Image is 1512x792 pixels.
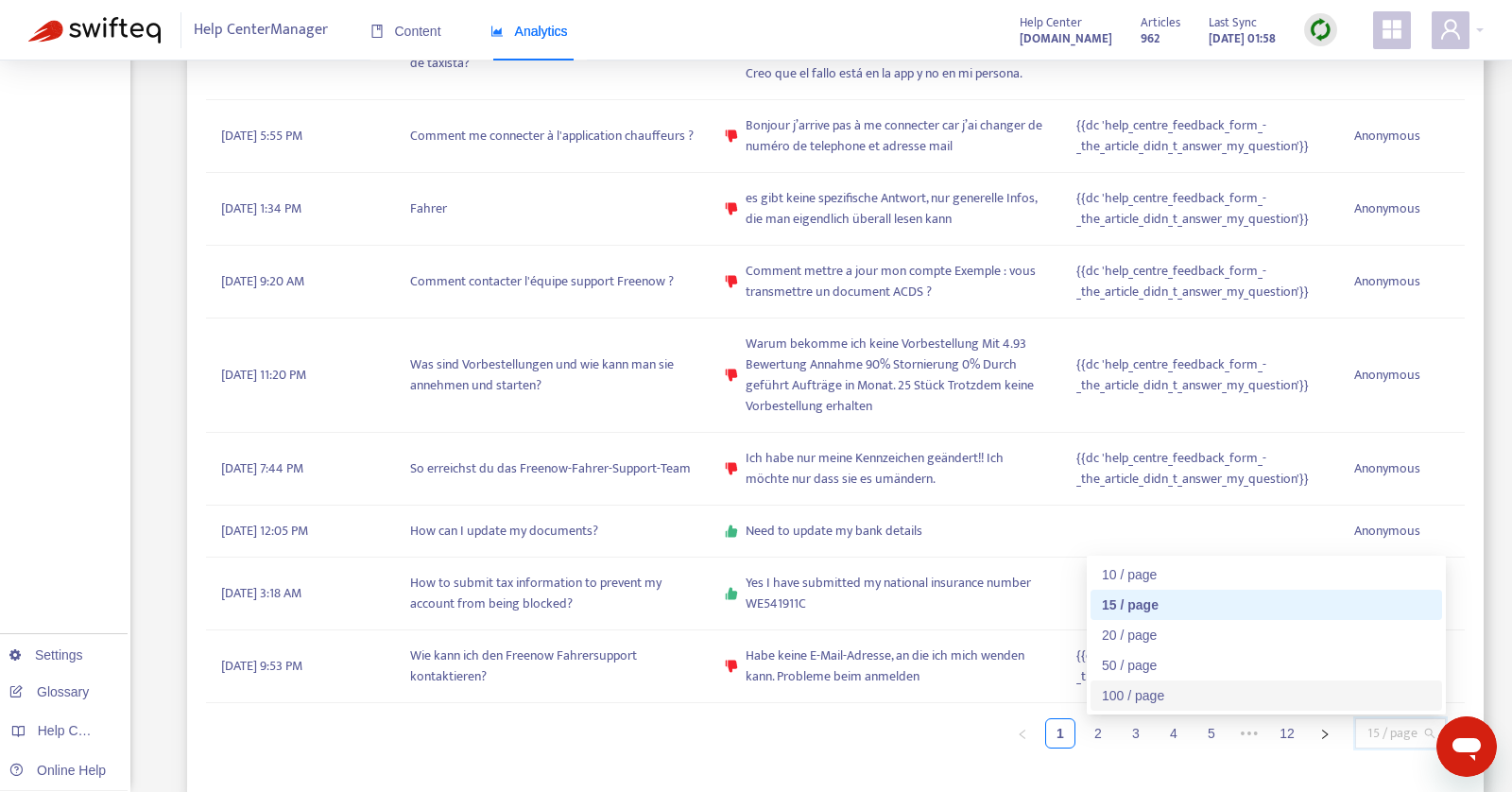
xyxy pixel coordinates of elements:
div: 20 / page [1102,625,1431,646]
span: [DATE] 3:18 AM [221,583,301,604]
a: Glossary [9,684,89,699]
div: 100 / page [1102,685,1431,706]
span: right [1319,729,1331,740]
span: dislike [725,462,738,475]
div: 20 / page [1091,620,1442,650]
span: Warum bekomme ich keine Vorbestellung Mit 4.93 Bewertung Annahme 90% Stornierung 0% Durch geführt... [746,334,1046,417]
a: [DOMAIN_NAME] [1020,27,1112,49]
button: right [1310,718,1340,749]
li: Next Page [1310,718,1340,749]
span: area-chart [490,25,504,38]
span: like [725,587,738,600]
span: Anonymous [1354,198,1420,219]
span: [DATE] 7:44 PM [221,458,303,479]
span: Anonymous [1354,458,1420,479]
img: sync.dc5367851b00ba804db3.png [1309,18,1332,42]
li: 12 [1272,718,1302,749]
td: Comment me connecter à l'application chauffeurs ? [395,100,710,173]
span: dislike [725,369,738,382]
span: Articles [1141,12,1180,33]
span: Yes I have submitted my national insurance number WE541911C [746,573,1046,614]
span: Analytics [490,24,568,39]
span: Ich habe nur meine Kennzeichen geändert!! Ich möchte nur dass sie es umändern. [746,448,1046,490]
a: 2 [1084,719,1112,748]
span: [DATE] 5:55 PM [221,126,302,146]
div: 50 / page [1102,655,1431,676]
a: 12 [1273,719,1301,748]
li: 1 [1045,718,1075,749]
span: [DATE] 11:20 PM [221,365,306,386]
li: 2 [1083,718,1113,749]
td: Wie kann ich den Freenow Fahrersupport kontaktieren? [395,630,710,703]
span: 15 / page [1366,719,1435,748]
span: {{dc 'help_centre_feedback_form_-_the_article_didn_t_answer_my_question'}} [1076,261,1324,302]
div: 50 / page [1091,650,1442,680]
strong: [DOMAIN_NAME] [1020,28,1112,49]
div: Page Size [1355,718,1446,749]
span: Need to update my bank details [746,521,922,542]
span: {{dc 'help_centre_feedback_form_-_the_article_didn_t_answer_my_question'}} [1076,188,1324,230]
span: book [370,25,384,38]
a: Settings [9,647,83,663]
a: 5 [1197,719,1226,748]
span: ••• [1234,718,1264,749]
li: 4 [1159,718,1189,749]
span: {{dc 'help_centre_feedback_form_-_the_article_didn_t_answer_my_question'}} [1076,448,1324,490]
div: 10 / page [1091,560,1442,590]
button: left [1007,718,1038,749]
td: Was sind Vorbestellungen und wie kann man sie annehmen und starten? [395,319,710,433]
span: Help Centers [38,723,115,738]
div: 10 / page [1102,564,1431,585]
span: Comment mettre a jour mon compte Exemple : vous transmettre un document ACDS ? [746,261,1046,302]
span: dislike [725,202,738,215]
span: user [1439,18,1462,41]
span: dislike [725,660,738,673]
iframe: Button to launch messaging window [1436,716,1497,777]
td: How to submit tax information to prevent my account from being blocked? [395,558,710,630]
span: [DATE] 12:05 PM [221,521,308,542]
span: {{dc 'help_centre_feedback_form_-_the_article_didn_t_answer_my_question'}} [1076,115,1324,157]
span: Anonymous [1354,521,1420,542]
span: Anonymous [1354,126,1420,146]
td: Fahrer [395,173,710,246]
span: Help Center Manager [194,12,328,48]
span: [DATE] 9:20 AM [221,271,304,292]
strong: 962 [1141,28,1160,49]
span: Habe keine E-Mail-Adresse, an die ich mich wenden kann. Probleme beim anmelden [746,646,1046,687]
td: How can I update my documents? [395,506,710,558]
li: 5 [1196,718,1227,749]
li: 3 [1121,718,1151,749]
li: Next 5 Pages [1234,718,1264,749]
span: {{dc 'help_centre_feedback_form_-_the_article_didn_t_answer_my_question'}} [1076,354,1324,396]
li: Previous Page [1007,718,1038,749]
a: 1 [1046,719,1074,748]
span: Anonymous [1354,271,1420,292]
span: like [725,525,738,538]
span: dislike [725,275,738,288]
span: {{dc 'help_centre_feedback_form_-_the_article_didn_t_answer_my_question'}} [1076,646,1324,687]
span: Last Sync [1209,12,1257,33]
span: [DATE] 1:34 PM [221,198,301,219]
td: Comment contacter l'équipe support Freenow ? [395,246,710,319]
span: Bonjour j’arrive pas à me connecter car j’ai changer de numéro de telephone et adresse mail [746,115,1046,157]
span: es gibt keine spezifische Antwort, nur generelle Infos, die man eigendlich überall lesen kann [746,188,1046,230]
span: dislike [725,129,738,143]
span: [DATE] 9:53 PM [221,656,302,677]
div: 100 / page [1091,680,1442,711]
span: Content [370,24,441,39]
div: 15 / page [1102,594,1431,615]
a: Online Help [9,763,106,778]
span: left [1017,729,1028,740]
a: 3 [1122,719,1150,748]
span: Help Center [1020,12,1082,33]
td: So erreichst du das Freenow-Fahrer-Support-Team [395,433,710,506]
strong: [DATE] 01:58 [1209,28,1276,49]
span: Anonymous [1354,365,1420,386]
img: Swifteq [28,17,161,43]
a: 4 [1160,719,1188,748]
div: 15 / page [1091,590,1442,620]
span: appstore [1381,18,1403,41]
